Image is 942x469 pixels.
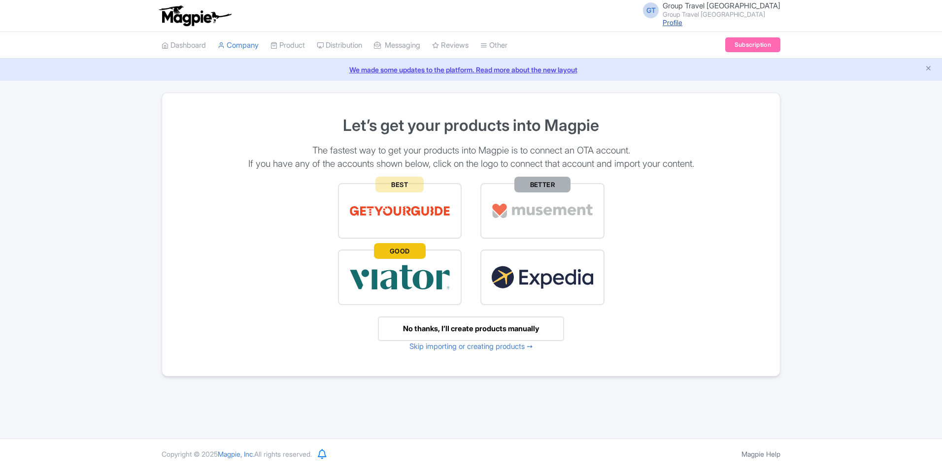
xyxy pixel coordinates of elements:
h1: Let’s get your products into Magpie [174,117,768,134]
a: Skip importing or creating products ➙ [409,342,533,351]
img: logo-ab69f6fb50320c5b225c76a69d11143b.png [157,5,233,27]
span: Group Travel [GEOGRAPHIC_DATA] [663,1,780,10]
span: BETTER [514,177,571,192]
img: get_your_guide-5a6366678479520ec94e3f9d2b9f304b.svg [349,194,451,228]
a: Profile [663,18,682,27]
a: No thanks, I’ll create products manually [378,316,564,342]
img: expedia22-01-93867e2ff94c7cd37d965f09d456db68.svg [491,260,594,294]
button: Close announcement [925,63,932,75]
span: GT [643,2,659,18]
img: musement-dad6797fd076d4ac540800b229e01643.svg [491,194,594,228]
span: GOOD [374,243,426,259]
small: Group Travel [GEOGRAPHIC_DATA] [663,11,780,18]
span: BEST [375,177,424,192]
p: If you have any of the accounts shown below, click on the logo to connect that account and import... [174,157,768,170]
a: GOOD [329,246,471,309]
div: Copyright © 2025 All rights reserved. [156,449,318,459]
a: Dashboard [162,32,206,59]
span: Magpie, Inc. [218,450,254,458]
a: GT Group Travel [GEOGRAPHIC_DATA] Group Travel [GEOGRAPHIC_DATA] [637,2,780,18]
a: Product [270,32,305,59]
a: BETTER [471,180,614,242]
p: The fastest way to get your products into Magpie is to connect an OTA account. [174,144,768,157]
a: Distribution [317,32,362,59]
a: BEST [329,180,471,242]
a: Subscription [725,37,780,52]
img: viator-e2bf771eb72f7a6029a5edfbb081213a.svg [349,260,451,294]
a: Other [480,32,507,59]
a: Magpie Help [741,450,780,458]
a: Messaging [374,32,420,59]
a: We made some updates to the platform. Read more about the new layout [6,64,936,75]
a: Company [218,32,259,59]
a: Reviews [432,32,469,59]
